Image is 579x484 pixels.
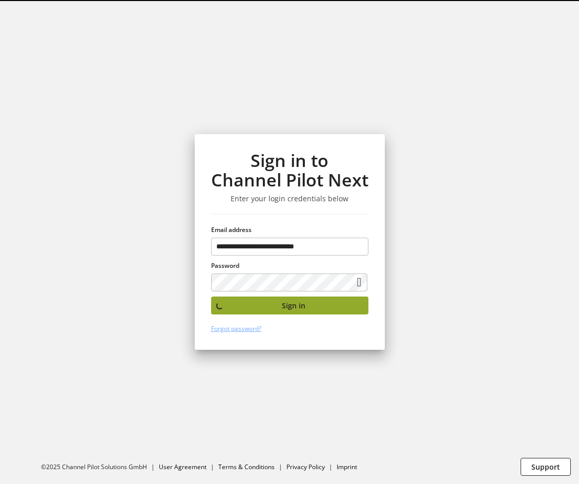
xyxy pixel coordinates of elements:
a: Privacy Policy [286,462,325,471]
a: Terms & Conditions [218,462,275,471]
span: Email address [211,225,252,234]
a: Forgot password? [211,324,261,333]
span: Support [531,461,560,472]
h3: Enter your login credentials below [211,194,368,203]
span: Password [211,261,239,270]
a: Imprint [337,462,357,471]
h1: Sign in to Channel Pilot Next [211,151,368,190]
li: ©2025 Channel Pilot Solutions GmbH [41,462,159,472]
a: User Agreement [159,462,206,471]
button: Support [521,458,571,476]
